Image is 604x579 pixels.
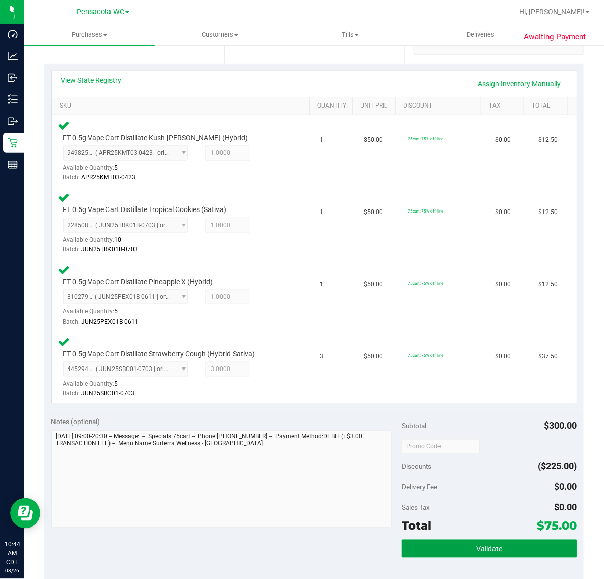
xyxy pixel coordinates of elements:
[544,420,577,431] span: $300.00
[320,280,324,289] span: 1
[51,418,100,426] span: Notes (optional)
[402,483,437,491] span: Delivery Fee
[8,29,18,39] inline-svg: Dashboard
[8,73,18,83] inline-svg: Inbound
[63,205,227,215] span: FT 0.5g Vape Cart Distillate Tropical Cookies (Sativa)
[539,135,558,145] span: $12.50
[63,304,194,324] div: Available Quantity:
[285,24,416,45] a: Tills
[495,280,511,289] span: $0.00
[63,174,80,181] span: Batch:
[24,24,155,45] a: Purchases
[8,51,18,61] inline-svg: Analytics
[8,160,18,170] inline-svg: Reports
[402,540,577,558] button: Validate
[82,390,135,397] span: JUN25SBC01-0703
[472,75,568,92] a: Assign Inventory Manually
[408,281,444,286] span: 75cart: 75% off line
[364,135,383,145] span: $50.00
[63,349,255,359] span: FT 0.5g Vape Cart Distillate Strawberry Cough (Hybrid-Sativa)
[364,207,383,217] span: $50.00
[82,246,138,253] span: JUN25TRK01B-0703
[320,207,324,217] span: 1
[320,135,324,145] span: 1
[495,135,511,145] span: $0.00
[361,102,392,110] a: Unit Price
[63,377,194,396] div: Available Quantity:
[538,461,577,472] span: ($225.00)
[63,318,80,325] span: Batch:
[82,174,136,181] span: APR25KMT03-0423
[8,94,18,104] inline-svg: Inventory
[537,519,577,533] span: $75.00
[5,540,20,567] p: 10:44 AM CDT
[115,236,122,243] span: 10
[60,102,306,110] a: SKU
[555,502,577,513] span: $0.00
[489,102,520,110] a: Tax
[364,352,383,361] span: $50.00
[115,308,118,315] span: 5
[115,380,118,387] span: 5
[82,318,139,325] span: JUN25PEX01B-0611
[408,208,444,214] span: 75cart: 75% off line
[519,8,585,16] span: Hi, [PERSON_NAME]!
[10,498,40,529] iframe: Resource center
[453,30,508,39] span: Deliveries
[404,102,478,110] a: Discount
[320,352,324,361] span: 3
[364,280,383,289] span: $50.00
[24,30,155,39] span: Purchases
[402,458,431,476] span: Discounts
[555,482,577,492] span: $0.00
[8,138,18,148] inline-svg: Retail
[155,24,286,45] a: Customers
[408,353,444,358] span: 75cart: 75% off line
[5,567,20,574] p: 08/26
[317,102,348,110] a: Quantity
[61,75,122,85] a: View State Registry
[532,102,563,110] a: Total
[476,545,502,553] span: Validate
[8,116,18,126] inline-svg: Outbound
[539,280,558,289] span: $12.50
[402,519,431,533] span: Total
[155,30,285,39] span: Customers
[115,164,118,171] span: 5
[63,246,80,253] span: Batch:
[63,277,213,287] span: FT 0.5g Vape Cart Distillate Pineapple X (Hybrid)
[77,8,124,16] span: Pensacola WC
[402,504,430,512] span: Sales Tax
[63,233,194,252] div: Available Quantity:
[63,133,248,143] span: FT 0.5g Vape Cart Distillate Kush [PERSON_NAME] (Hybrid)
[495,207,511,217] span: $0.00
[408,136,444,141] span: 75cart: 75% off line
[402,422,426,430] span: Subtotal
[539,207,558,217] span: $12.50
[63,161,194,180] div: Available Quantity:
[286,30,415,39] span: Tills
[539,352,558,361] span: $37.50
[402,439,480,454] input: Promo Code
[524,31,586,43] span: Awaiting Payment
[63,390,80,397] span: Batch:
[495,352,511,361] span: $0.00
[416,24,546,45] a: Deliveries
